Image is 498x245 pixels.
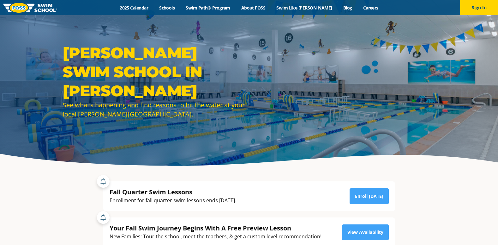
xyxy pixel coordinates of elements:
img: FOSS Swim School Logo [3,3,57,13]
a: Swim Path® Program [180,5,236,11]
div: New Families: Tour the school, meet the teachers, & get a custom level recommendation! [110,232,321,241]
a: 2025 Calendar [114,5,154,11]
div: Your Fall Swim Journey Begins With A Free Preview Lesson [110,224,321,232]
a: Blog [338,5,357,11]
a: About FOSS [236,5,271,11]
a: Careers [357,5,384,11]
a: View Availability [342,224,389,240]
a: Swim Like [PERSON_NAME] [271,5,338,11]
div: See what’s happening and find reasons to hit the water at your local [PERSON_NAME][GEOGRAPHIC_DATA]. [63,100,246,119]
div: Fall Quarter Swim Lessons [110,188,236,196]
h1: [PERSON_NAME] Swim School in [PERSON_NAME] [63,43,246,100]
a: Schools [154,5,180,11]
a: Enroll [DATE] [350,188,389,204]
div: Enrollment for fall quarter swim lessons ends [DATE]. [110,196,236,205]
